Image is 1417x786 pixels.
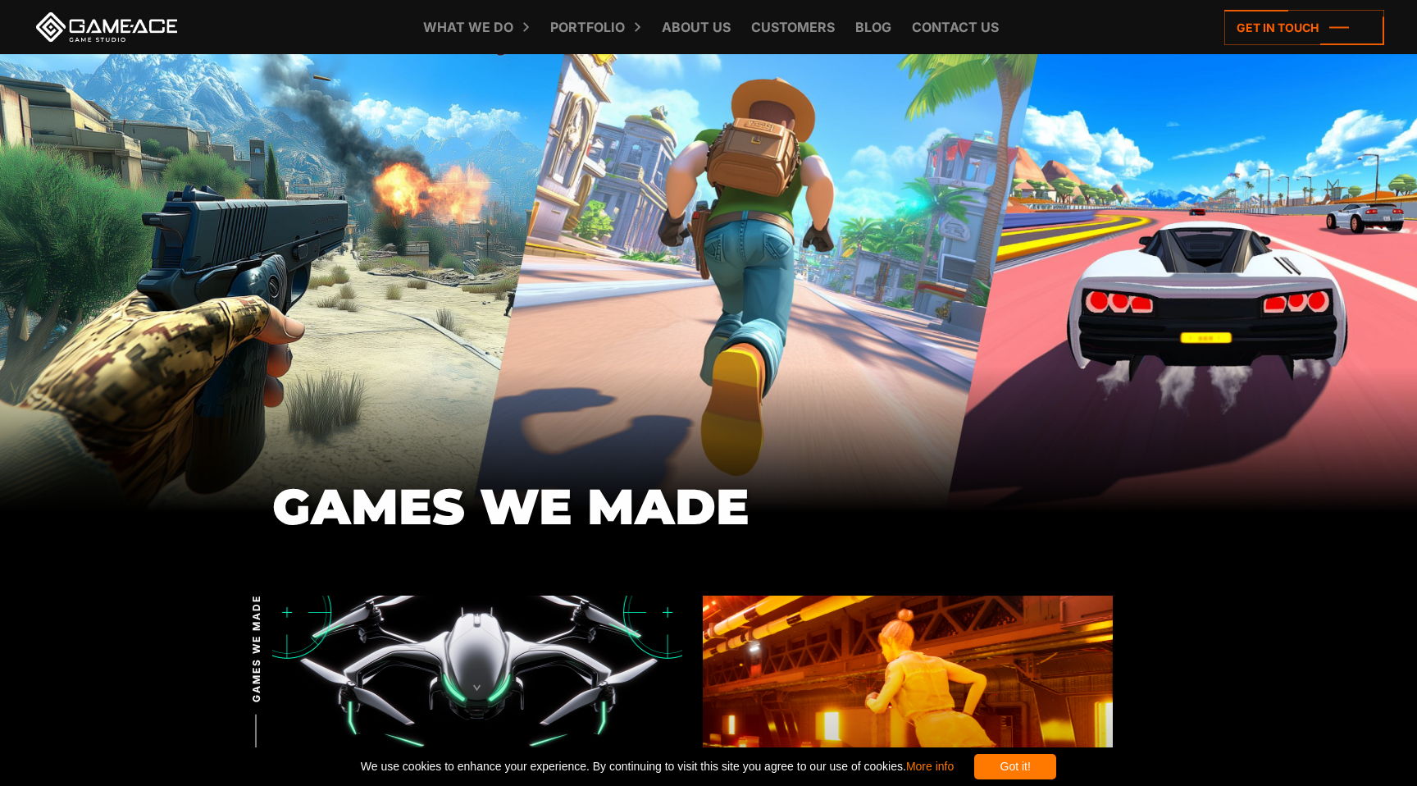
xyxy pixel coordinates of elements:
span: GAMES WE MADE [248,595,263,702]
h1: GAMES WE MADE [272,479,1146,534]
div: Got it! [974,754,1056,779]
span: We use cookies to enhance your experience. By continuing to visit this site you agree to our use ... [361,754,954,779]
a: Get in touch [1224,10,1384,45]
a: More info [906,760,954,773]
